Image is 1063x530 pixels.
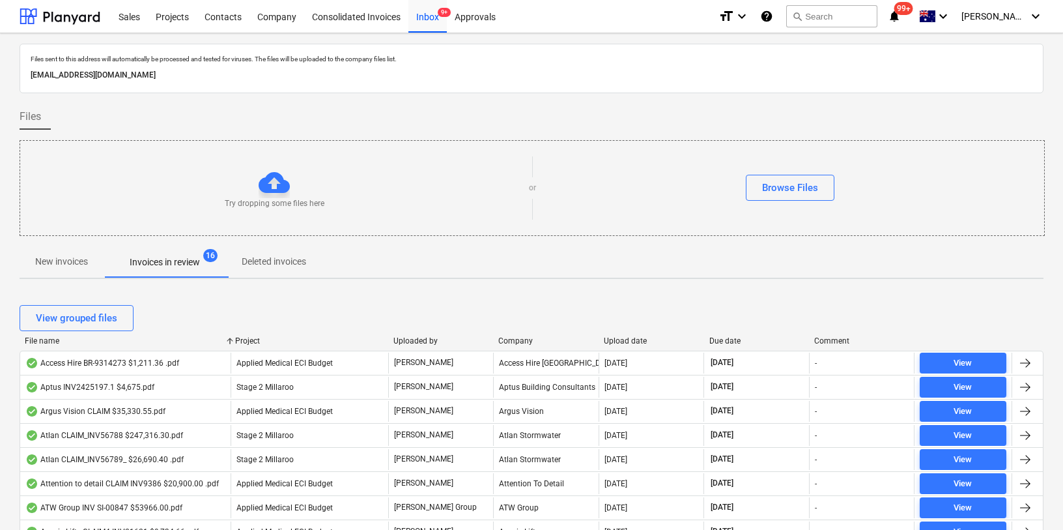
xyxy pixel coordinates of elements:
[529,183,536,194] p: or
[604,503,627,512] div: [DATE]
[954,452,972,467] div: View
[203,249,218,262] span: 16
[894,2,913,15] span: 99+
[709,478,735,489] span: [DATE]
[25,478,219,489] div: Attention to detail CLAIM INV9386 $20,900.00 .pdf
[394,357,453,368] p: [PERSON_NAME]
[604,336,699,346] div: Upload date
[762,179,818,196] div: Browse Files
[394,478,453,489] p: [PERSON_NAME]
[35,255,88,269] p: New invoices
[25,503,182,513] div: ATW Group INV SI-00847 $53966.00.pdf
[709,381,735,392] span: [DATE]
[394,502,477,513] p: [PERSON_NAME] Group
[20,140,1045,236] div: Try dropping some files hereorBrowse Files
[604,455,627,464] div: [DATE]
[954,404,972,419] div: View
[236,431,294,440] span: Stage 2 Millaroo
[954,380,972,395] div: View
[709,502,735,513] span: [DATE]
[36,310,117,327] div: View grouped files
[954,501,972,516] div: View
[25,358,38,368] div: OCR finished
[25,382,154,392] div: Aptus INV2425197.1 $4,675.pdf
[814,336,909,346] div: Comment
[25,406,38,417] div: OCR finished
[920,449,1006,470] button: View
[815,479,817,488] div: -
[235,336,382,346] div: Project
[493,401,598,422] div: Argus Vision
[31,55,1032,63] p: Files sent to this address will automatically be processed and tested for viruses. The files will...
[20,109,41,125] span: Files
[920,497,1006,518] button: View
[393,336,489,346] div: Uploaded by
[815,407,817,416] div: -
[1028,8,1043,24] i: keyboard_arrow_down
[604,431,627,440] div: [DATE]
[718,8,734,24] i: format_size
[493,497,598,518] div: ATW Group
[920,473,1006,494] button: View
[498,336,593,346] div: Company
[25,503,38,513] div: OCR finished
[493,377,598,398] div: Aptus Building Consultants
[746,175,834,201] button: Browse Files
[935,8,951,24] i: keyboard_arrow_down
[236,359,333,368] span: Applied Medical ECI Budget
[493,353,598,374] div: Access Hire [GEOGRAPHIC_DATA]
[493,449,598,470] div: Atlan Stormwater
[920,377,1006,398] button: View
[786,5,877,27] button: Search
[815,359,817,368] div: -
[954,428,972,443] div: View
[604,359,627,368] div: [DATE]
[25,406,165,417] div: Argus Vision CLAIM $35,330.55.pdf
[493,473,598,494] div: Attention To Detail
[920,425,1006,446] button: View
[242,255,306,269] p: Deleted invoices
[604,407,627,416] div: [DATE]
[709,454,735,465] span: [DATE]
[815,383,817,392] div: -
[709,430,735,441] span: [DATE]
[394,454,453,465] p: [PERSON_NAME]
[760,8,773,24] i: Knowledge base
[920,353,1006,374] button: View
[815,455,817,464] div: -
[709,357,735,368] span: [DATE]
[25,454,184,465] div: Atlan CLAIM_INV56789_ $26,690.40 .pdf
[815,431,817,440] div: -
[998,467,1063,530] iframe: Chat Widget
[888,8,901,24] i: notifications
[236,383,294,392] span: Stage 2 Millaroo
[236,455,294,464] span: Stage 2 Millaroo
[815,503,817,512] div: -
[25,336,225,346] div: File name
[25,478,38,489] div: OCR finished
[709,336,804,346] div: Due date
[394,405,453,417] p: [PERSON_NAME]
[225,198,324,209] p: Try dropping some files here
[438,8,451,17] span: 9+
[394,381,453,392] p: [PERSON_NAME]
[394,430,453,441] p: [PERSON_NAME]
[25,430,183,441] div: Atlan CLAIM_INV56788 $247,316.30.pdf
[25,454,38,465] div: OCR finished
[493,425,598,446] div: Atlan Stormwater
[25,358,179,368] div: Access Hire BR-9314273 $1,211.36 .pdf
[709,405,735,417] span: [DATE]
[130,256,200,269] p: Invoices in review
[734,8,750,24] i: keyboard_arrow_down
[31,68,1032,82] p: [EMAIL_ADDRESS][DOMAIN_NAME]
[236,479,333,488] span: Applied Medical ECI Budget
[604,479,627,488] div: [DATE]
[236,503,333,512] span: Applied Medical ECI Budget
[792,11,802,22] span: search
[25,382,38,392] div: OCR finished
[954,356,972,371] div: View
[236,407,333,416] span: Applied Medical ECI Budget
[961,11,1027,22] span: [PERSON_NAME]
[920,401,1006,422] button: View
